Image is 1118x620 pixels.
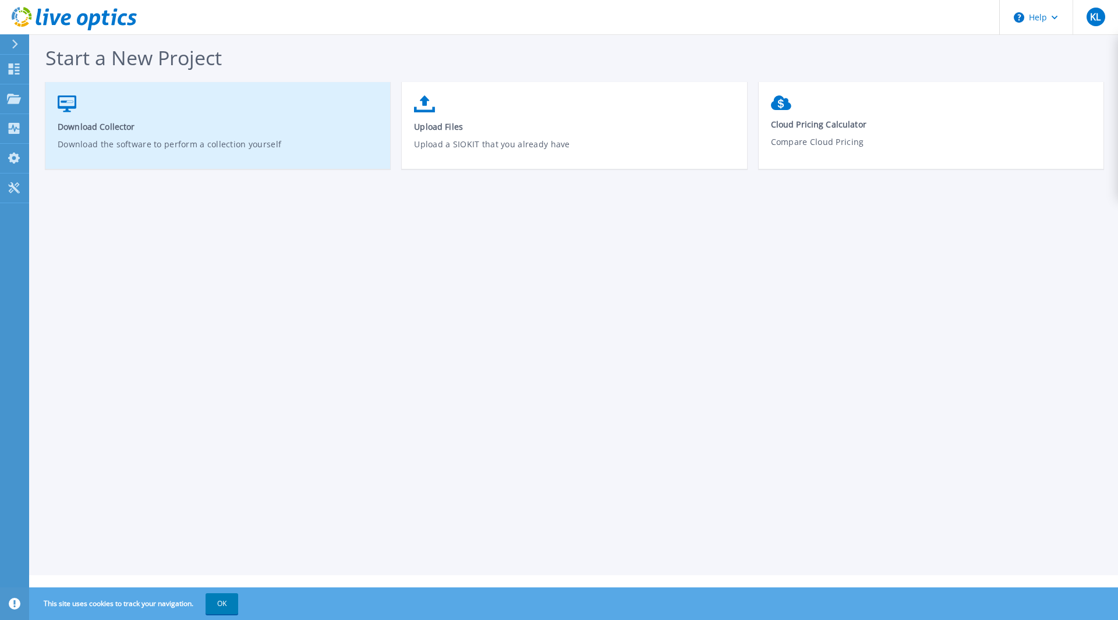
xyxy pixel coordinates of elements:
button: OK [206,593,238,614]
p: Upload a SIOKIT that you already have [414,138,735,165]
span: Cloud Pricing Calculator [771,119,1092,130]
a: Download CollectorDownload the software to perform a collection yourself [45,90,390,173]
span: Upload Files [414,121,735,132]
span: KL [1090,12,1101,22]
span: Start a New Project [45,44,222,71]
span: Download Collector [58,121,378,132]
a: Cloud Pricing CalculatorCompare Cloud Pricing [759,90,1103,171]
span: This site uses cookies to track your navigation. [32,593,238,614]
p: Compare Cloud Pricing [771,136,1092,162]
a: Upload FilesUpload a SIOKIT that you already have [402,90,746,173]
p: Download the software to perform a collection yourself [58,138,378,165]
